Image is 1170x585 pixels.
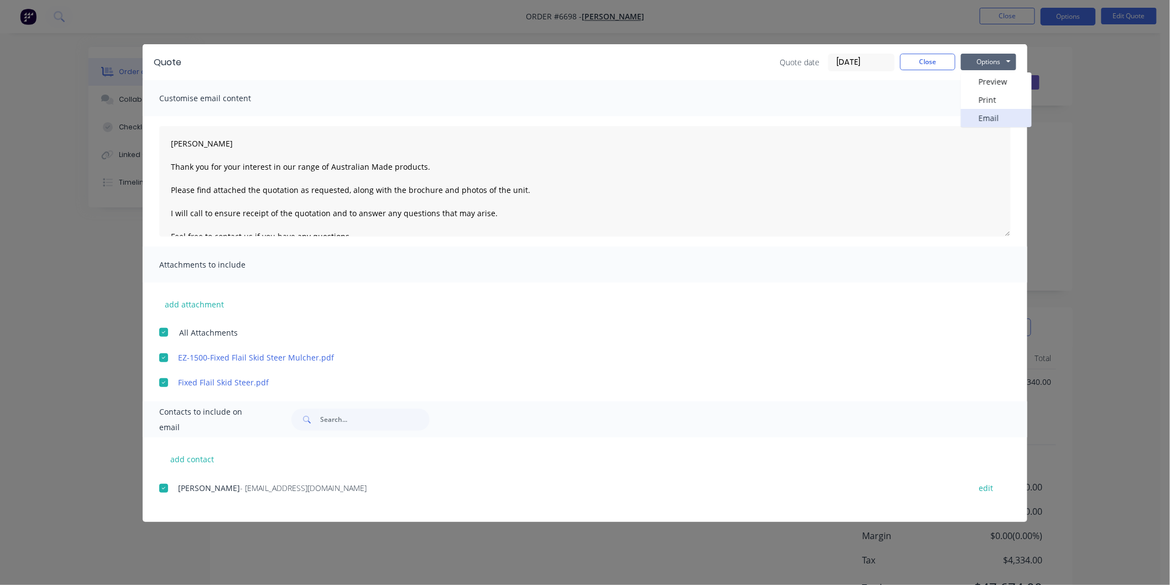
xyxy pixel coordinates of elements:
[159,451,226,467] button: add contact
[178,352,959,363] a: EZ-1500-Fixed Flail Skid Steer Mulcher.pdf
[780,56,819,68] span: Quote date
[240,483,367,493] span: - [EMAIL_ADDRESS][DOMAIN_NAME]
[159,91,281,106] span: Customise email content
[159,296,229,312] button: add attachment
[961,54,1016,70] button: Options
[961,91,1032,109] button: Print
[961,109,1032,127] button: Email
[154,56,181,69] div: Quote
[159,257,281,273] span: Attachments to include
[179,327,238,338] span: All Attachments
[320,409,430,431] input: Search...
[178,483,240,493] span: [PERSON_NAME]
[961,72,1032,91] button: Preview
[900,54,955,70] button: Close
[159,126,1011,237] textarea: [PERSON_NAME] Thank you for your interest in our range of Australian Made products. Please find a...
[973,480,1000,495] button: edit
[178,377,959,388] a: Fixed Flail Skid Steer.pdf
[159,404,264,435] span: Contacts to include on email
